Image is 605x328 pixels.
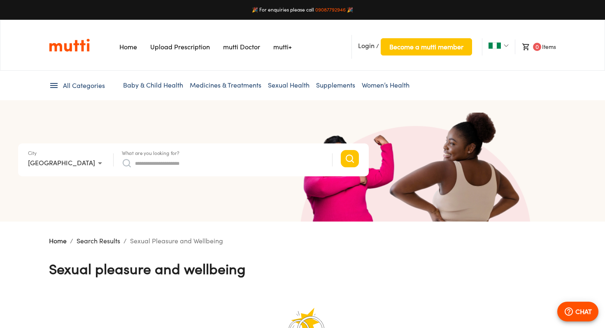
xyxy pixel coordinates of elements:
nav: breadcrumb [49,236,556,246]
div: [GEOGRAPHIC_DATA] [28,157,105,170]
button: Become a mutti member [381,38,472,55]
li: / [351,35,472,59]
a: Women’s Health [362,81,410,89]
button: Search [341,150,359,167]
span: Login [358,42,375,50]
h4: Sexual Pleasure and Wellbeing [49,260,246,277]
a: Navigates to mutti+ page [273,43,292,51]
p: Search Results [77,236,120,246]
a: Navigates to mutti doctor website [223,43,260,51]
a: Home [49,237,67,245]
a: Link on the logo navigates to HomePage [49,38,90,52]
img: Nigeria [489,42,501,50]
span: Become a mutti member [389,41,463,53]
span: All Categories [63,81,105,90]
a: Navigates to Home Page [119,43,137,51]
li: Items [515,39,556,54]
span: 0 [533,43,541,51]
li: / [70,236,73,246]
a: Sexual Health [268,81,309,89]
img: Logo [49,38,90,52]
a: Supplements [316,81,355,89]
a: Baby & Child Health [123,81,183,89]
a: 09087792946 [315,7,346,13]
label: What are you looking for? [122,151,179,156]
p: CHAT [575,307,592,316]
a: Navigates to Prescription Upload Page [150,43,210,51]
button: CHAT [557,302,598,321]
label: City [28,151,37,156]
p: Sexual Pleasure and Wellbeing [130,236,223,246]
img: Dropdown [504,43,509,48]
a: Medicines & Treatments [190,81,261,89]
li: / [123,236,127,246]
